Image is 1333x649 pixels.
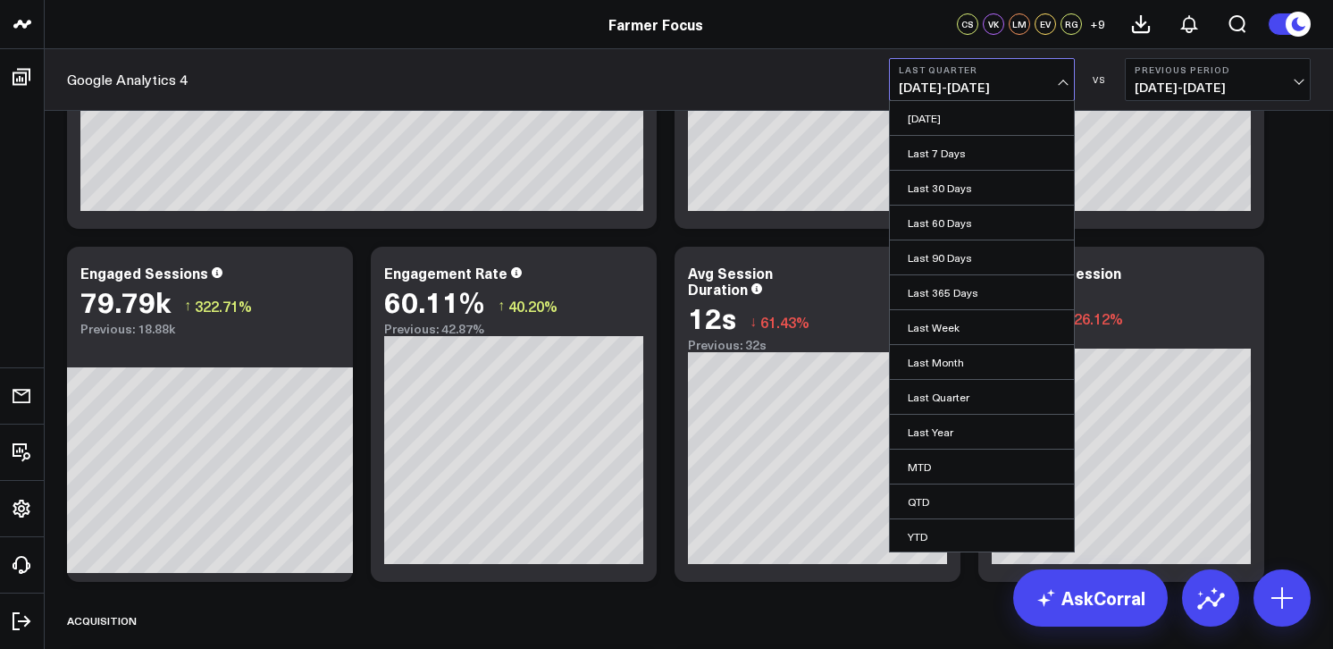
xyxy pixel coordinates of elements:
[80,263,208,282] div: Engaged Sessions
[957,13,978,35] div: CS
[899,64,1065,75] b: Last Quarter
[67,600,137,641] div: Acquisition
[890,101,1074,135] a: [DATE]
[608,14,703,34] a: Farmer Focus
[1009,13,1030,35] div: LM
[890,136,1074,170] a: Last 7 Days
[184,294,191,317] span: ↑
[80,322,340,336] div: Previous: 18.88k
[890,240,1074,274] a: Last 90 Days
[1135,80,1301,95] span: [DATE] - [DATE]
[750,310,757,333] span: ↓
[890,450,1074,484] a: MTD
[992,334,1251,349] div: Previous: 1.96
[384,285,484,317] div: 60.11%
[890,206,1074,240] a: Last 60 Days
[688,263,773,299] div: Avg Session Duration
[890,171,1074,205] a: Last 30 Days
[384,263,507,282] div: Engagement Rate
[384,322,643,336] div: Previous: 42.87%
[899,80,1065,95] span: [DATE] - [DATE]
[889,58,1075,101] button: Last Quarter[DATE]-[DATE]
[1013,569,1168,627] a: AskCorral
[80,285,171,317] div: 79.79k
[508,296,558,316] span: 40.20%
[890,485,1074,518] a: QTD
[1125,58,1311,101] button: Previous Period[DATE]-[DATE]
[1086,13,1108,35] button: +9
[195,296,252,316] span: 322.71%
[1035,13,1056,35] div: EV
[1090,18,1105,30] span: + 9
[890,345,1074,379] a: Last Month
[1084,74,1116,85] div: VS
[1074,308,1123,328] span: 26.12%
[890,519,1074,553] a: YTD
[890,310,1074,344] a: Last Week
[1135,64,1301,75] b: Previous Period
[67,70,188,89] a: Google Analytics 4
[760,312,809,332] span: 61.43%
[890,275,1074,309] a: Last 365 Days
[1061,13,1082,35] div: RG
[890,415,1074,449] a: Last Year
[688,338,947,352] div: Previous: 32s
[498,294,505,317] span: ↑
[890,380,1074,414] a: Last Quarter
[983,13,1004,35] div: VK
[688,301,736,333] div: 12s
